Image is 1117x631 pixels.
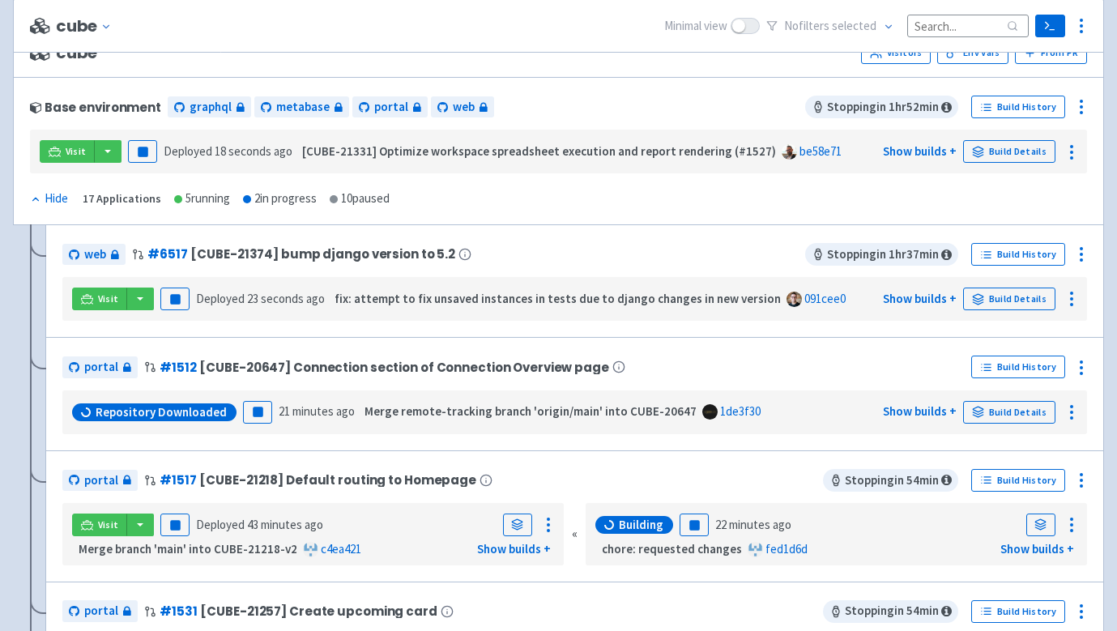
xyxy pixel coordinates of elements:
[963,288,1055,310] a: Build Details
[477,541,551,556] a: Show builds +
[164,143,292,159] span: Deployed
[680,514,709,536] button: Pause
[40,140,95,163] a: Visit
[1015,41,1087,64] button: From PR
[799,143,842,159] a: be58e71
[215,143,292,159] time: 18 seconds ago
[254,96,349,118] a: metabase
[190,98,232,117] span: graphql
[276,98,330,117] span: metabase
[98,518,119,531] span: Visit
[160,603,197,620] a: #1531
[196,517,323,532] span: Deployed
[883,403,957,419] a: Show builds +
[765,541,808,556] a: fed1d6d
[1000,541,1074,556] a: Show builds +
[247,517,323,532] time: 43 minutes ago
[160,471,196,488] a: #1517
[861,41,931,64] a: Visitors
[247,291,325,306] time: 23 seconds ago
[720,403,761,419] a: 1de3f30
[572,503,578,565] div: «
[907,15,1029,36] input: Search...
[243,190,317,208] div: 2 in progress
[804,291,846,306] a: 091cee0
[196,291,325,306] span: Deployed
[971,356,1065,378] a: Build History
[62,470,138,492] a: portal
[453,98,475,117] span: web
[62,356,138,378] a: portal
[84,602,118,620] span: portal
[715,517,791,532] time: 22 minutes ago
[160,359,196,376] a: #1512
[56,17,118,36] button: cube
[96,404,227,420] span: Repository Downloaded
[199,360,608,374] span: [CUBE-20647] Connection section of Connection Overview page
[160,514,190,536] button: Pause
[431,96,494,118] a: web
[30,190,70,208] button: Hide
[160,288,190,310] button: Pause
[963,401,1055,424] a: Build Details
[72,288,127,310] a: Visit
[168,96,251,118] a: graphql
[883,143,957,159] a: Show builds +
[62,600,138,622] a: portal
[664,17,727,36] span: Minimal view
[832,18,876,33] span: selected
[883,291,957,306] a: Show builds +
[365,403,697,419] strong: Merge remote-tracking branch 'origin/main' into CUBE-20647
[321,541,361,556] a: c4ea421
[72,514,127,536] a: Visit
[62,244,126,266] a: web
[98,292,119,305] span: Visit
[937,41,1008,64] a: Env Vars
[30,190,68,208] div: Hide
[971,96,1065,118] a: Build History
[84,358,118,377] span: portal
[147,245,187,262] a: #6517
[352,96,428,118] a: portal
[823,600,958,623] span: Stopping in 54 min
[30,44,97,62] span: cube
[79,541,297,556] strong: Merge branch 'main' into CUBE-21218-v2
[805,243,958,266] span: Stopping in 1 hr 37 min
[279,403,355,419] time: 21 minutes ago
[784,17,876,36] span: No filter s
[128,140,157,163] button: Pause
[823,469,958,492] span: Stopping in 54 min
[619,517,663,533] span: Building
[374,98,408,117] span: portal
[174,190,230,208] div: 5 running
[84,245,106,264] span: web
[971,600,1065,623] a: Build History
[805,96,958,118] span: Stopping in 1 hr 52 min
[602,541,742,556] strong: chore: requested changes
[84,471,118,490] span: portal
[302,143,776,159] strong: [CUBE-21331] Optimize workspace spreadsheet execution and report rendering (#1527)
[971,243,1065,266] a: Build History
[963,140,1055,163] a: Build Details
[30,100,161,114] div: Base environment
[335,291,781,306] strong: fix: attempt to fix unsaved instances in tests due to django changes in new version
[1035,15,1065,37] a: Terminal
[243,401,272,424] button: Pause
[66,145,87,158] span: Visit
[190,247,455,261] span: [CUBE-21374] bump django version to 5.2
[83,190,161,208] div: 17 Applications
[971,469,1065,492] a: Build History
[199,473,476,487] span: [CUBE-21218] Default routing to Homepage
[200,604,437,618] span: [CUBE-21257] Create upcoming card
[330,190,390,208] div: 10 paused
